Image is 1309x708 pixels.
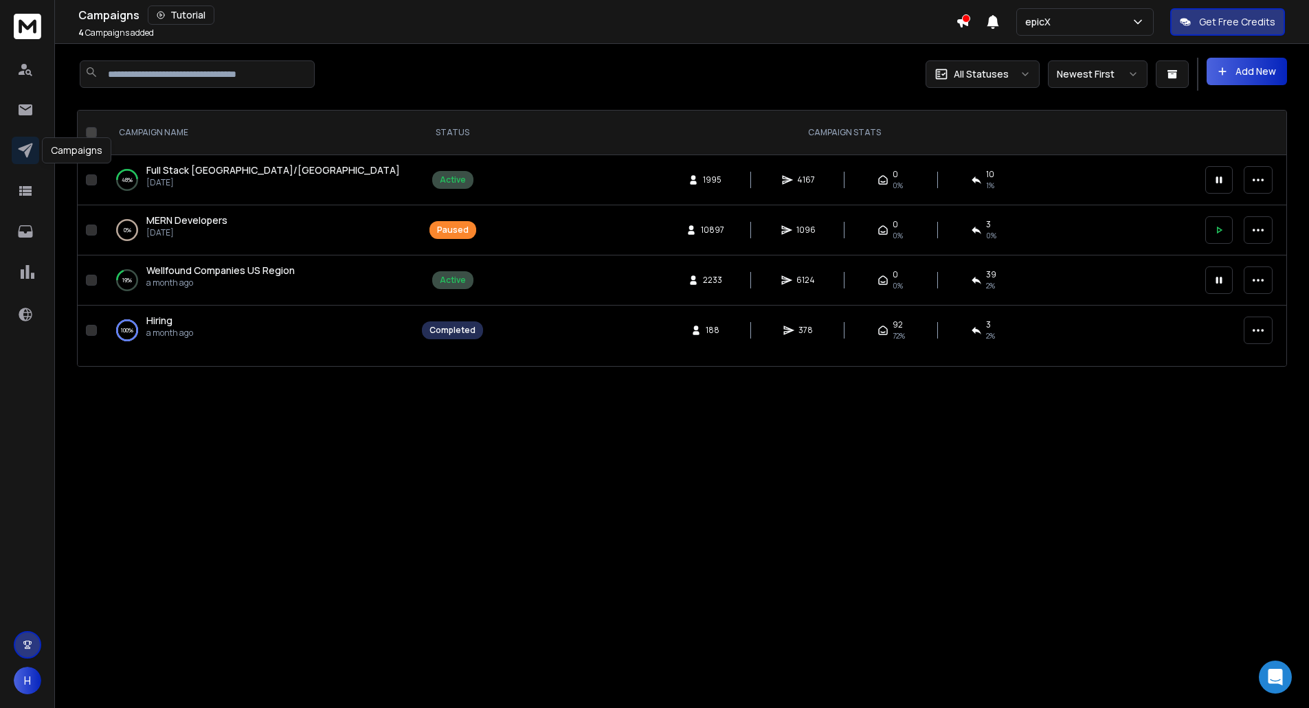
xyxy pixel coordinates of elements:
p: a month ago [146,277,295,288]
span: 0% [893,180,903,191]
td: 100%Hiringa month ago [102,306,414,356]
p: Campaigns added [78,27,154,38]
span: 4167 [797,174,815,185]
p: 19 % [122,273,132,287]
span: 92 [893,319,903,330]
th: CAMPAIGN STATS [491,111,1197,155]
span: 188 [706,325,719,336]
a: Full Stack [GEOGRAPHIC_DATA]/[GEOGRAPHIC_DATA] [146,163,400,177]
button: H [14,667,41,694]
span: 0 [893,219,898,230]
span: 0% [893,280,903,291]
p: 100 % [121,323,133,337]
p: [DATE] [146,177,400,188]
a: MERN Developers [146,214,227,227]
div: Campaigns [42,137,111,163]
p: 0 % [124,223,131,237]
div: Completed [429,325,476,336]
th: CAMPAIGN NAME [102,111,414,155]
span: 10897 [701,225,724,236]
th: STATUS [414,111,491,155]
td: 0%MERN Developers[DATE] [102,205,414,255]
span: 2 % [986,330,995,341]
button: Get Free Credits [1170,8,1285,36]
span: 0 [893,269,898,280]
button: Newest First [1048,60,1148,88]
div: Open Intercom Messenger [1259,661,1292,694]
button: Tutorial [148,5,214,25]
button: Add New [1207,58,1287,85]
span: Wellfound Companies US Region [146,264,295,277]
span: 378 [798,325,813,336]
div: Paused [437,225,469,236]
span: 1 % [986,180,994,191]
div: Active [440,275,466,286]
span: 3 [986,219,991,230]
span: 3 [986,319,991,330]
span: 1995 [703,174,721,185]
span: 0 % [986,230,996,241]
p: Get Free Credits [1199,15,1275,29]
span: 0 [893,169,898,180]
td: 48%Full Stack [GEOGRAPHIC_DATA]/[GEOGRAPHIC_DATA][DATE] [102,155,414,205]
div: Active [440,174,466,185]
a: Wellfound Companies US Region [146,264,295,277]
p: 48 % [122,173,133,187]
a: Hiring [146,314,172,328]
td: 19%Wellfound Companies US Regiona month ago [102,255,414,306]
span: Hiring [146,314,172,327]
span: 1096 [796,225,816,236]
span: 2 % [986,280,995,291]
p: [DATE] [146,227,227,238]
span: 39 [986,269,996,280]
p: All Statuses [954,67,1009,81]
div: Campaigns [78,5,956,25]
p: a month ago [146,328,193,339]
span: 0% [893,230,903,241]
p: epicX [1025,15,1056,29]
span: 72 % [893,330,905,341]
span: 6124 [796,275,815,286]
span: 10 [986,169,994,180]
span: 2233 [703,275,722,286]
span: 4 [78,27,84,38]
